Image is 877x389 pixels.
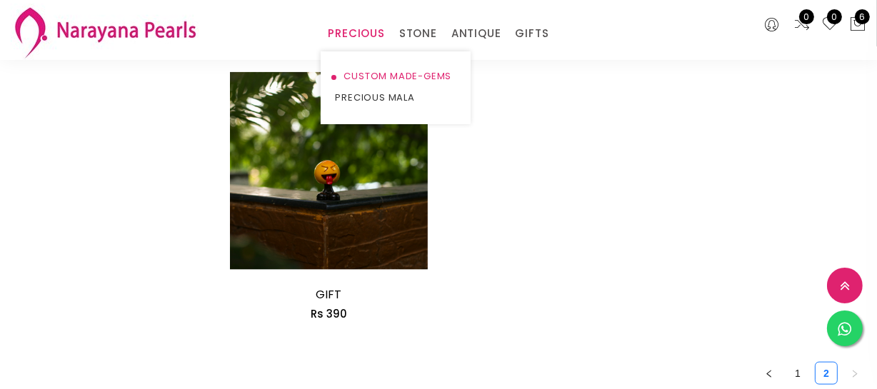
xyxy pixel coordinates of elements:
[328,23,384,44] a: PRECIOUS
[799,9,814,24] span: 0
[843,362,866,385] li: Next Page
[311,306,347,321] span: Rs 390
[816,363,837,384] a: 2
[827,9,842,24] span: 0
[451,23,501,44] a: ANTIQUE
[765,370,773,378] span: left
[515,23,548,44] a: GIFTS
[786,362,809,385] li: 1
[758,362,781,385] button: left
[793,16,811,34] a: 0
[335,87,456,108] a: PRECIOUS MALA
[849,16,866,34] button: 6
[821,16,838,34] a: 0
[787,363,808,384] a: 1
[851,370,859,378] span: right
[855,9,870,24] span: 6
[335,66,456,87] a: CUSTOM MADE-GEMS
[843,362,866,385] button: right
[815,362,838,385] li: 2
[316,286,341,303] a: GIFT
[399,23,437,44] a: STONE
[758,362,781,385] li: Previous Page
